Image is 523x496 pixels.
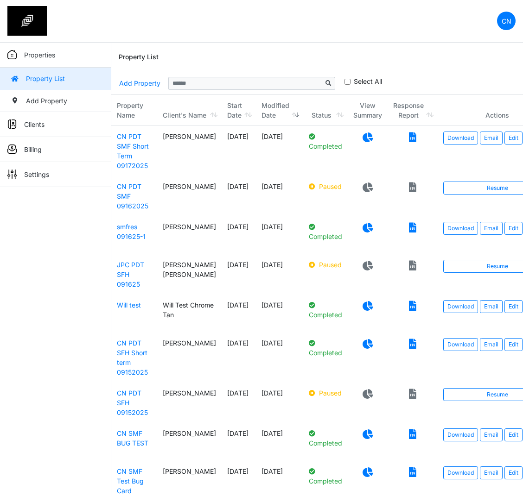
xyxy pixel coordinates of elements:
[309,338,342,358] p: Completed
[119,53,159,61] h6: Property List
[222,216,256,254] td: [DATE]
[309,428,342,448] p: Completed
[504,222,523,235] a: Edit
[504,466,523,479] a: Edit
[157,176,222,216] td: [PERSON_NAME]
[504,428,523,441] a: Edit
[497,12,516,30] a: CN
[502,16,511,26] p: CN
[348,95,388,126] th: View Summary
[157,216,222,254] td: [PERSON_NAME]
[222,126,256,176] td: [DATE]
[504,338,523,351] a: Edit
[24,50,55,60] p: Properties
[117,223,146,240] a: smfres 091625-1
[256,423,303,461] td: [DATE]
[480,428,503,441] button: Email
[157,95,222,126] th: Client's Name: activate to sort column ascending
[117,389,148,416] a: CN PDT SFH 09152025
[157,333,222,383] td: [PERSON_NAME]
[157,295,222,333] td: Will Test Chrome Tan
[7,170,17,179] img: sidemenu_settings.png
[222,254,256,295] td: [DATE]
[111,95,157,126] th: Property Name: activate to sort column ascending
[256,254,303,295] td: [DATE]
[7,144,17,154] img: sidemenu_billing.png
[117,261,144,288] a: JPC PDT SFH 091625
[256,383,303,423] td: [DATE]
[222,295,256,333] td: [DATE]
[117,429,148,447] a: CN SMF BUG TEST
[443,132,478,144] a: Download
[309,222,342,241] p: Completed
[222,333,256,383] td: [DATE]
[256,95,303,126] th: Modified Date: activate to sort column ascending
[117,182,148,210] a: CN PDT SMF 09162025
[504,300,523,313] a: Edit
[7,50,17,59] img: sidemenu_properties.png
[119,75,161,91] a: Add Property
[157,383,222,423] td: [PERSON_NAME]
[168,77,322,90] input: Sizing example input
[24,119,45,129] p: Clients
[309,388,342,398] p: Paused
[388,95,438,126] th: Response Report: activate to sort column ascending
[256,176,303,216] td: [DATE]
[222,176,256,216] td: [DATE]
[480,300,503,313] button: Email
[309,260,342,270] p: Paused
[309,182,342,191] p: Paused
[222,383,256,423] td: [DATE]
[117,301,141,309] a: Will test
[157,254,222,295] td: [PERSON_NAME] [PERSON_NAME]
[117,467,144,495] a: CN SMF Test Bug Card
[480,338,503,351] button: Email
[443,466,478,479] a: Download
[256,333,303,383] td: [DATE]
[504,132,523,144] a: Edit
[157,423,222,461] td: [PERSON_NAME]
[443,338,478,351] a: Download
[222,423,256,461] td: [DATE]
[7,119,17,129] img: sidemenu_client.png
[443,222,478,235] a: Download
[256,216,303,254] td: [DATE]
[24,170,49,179] p: Settings
[157,126,222,176] td: [PERSON_NAME]
[117,132,149,170] a: CN PDT SMF Short Term 09172025
[309,132,342,151] p: Completed
[303,95,348,126] th: Status: activate to sort column ascending
[480,466,503,479] button: Email
[309,466,342,486] p: Completed
[354,76,382,86] label: Select All
[443,428,478,441] a: Download
[24,144,42,154] p: Billing
[256,126,303,176] td: [DATE]
[480,132,503,144] button: Email
[222,95,256,126] th: Start Date: activate to sort column ascending
[309,300,342,320] p: Completed
[117,339,148,376] a: CN PDT SFH Short term 09152025
[480,222,503,235] button: Email
[7,6,47,36] img: spp logo
[443,300,478,313] a: Download
[256,295,303,333] td: [DATE]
